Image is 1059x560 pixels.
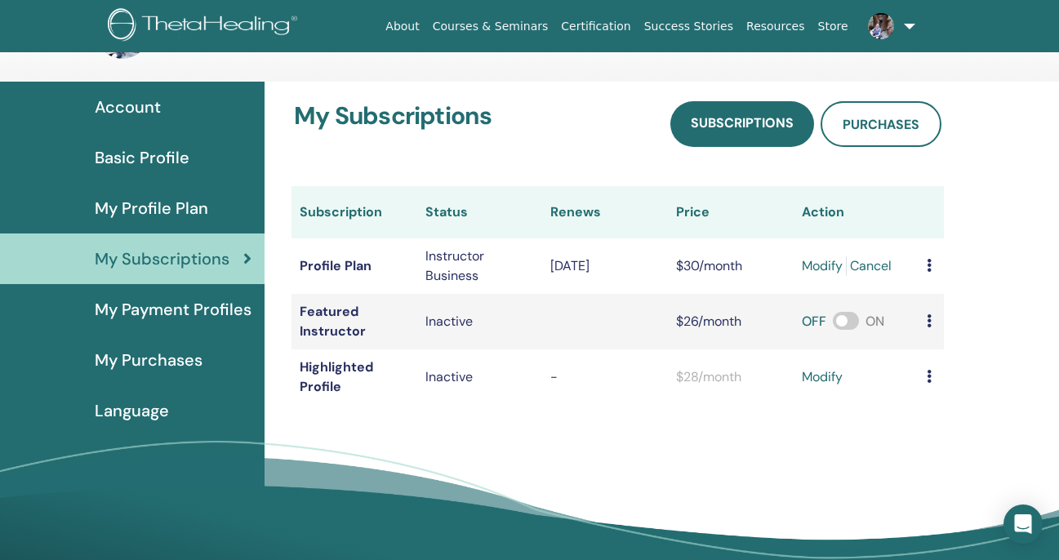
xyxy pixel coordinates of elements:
span: Language [95,398,169,423]
th: Renews [542,186,668,238]
span: $26/month [676,313,741,330]
a: Courses & Seminars [426,11,555,42]
div: Instructor Business [425,247,535,286]
th: Subscription [291,186,417,238]
a: Success Stories [638,11,740,42]
span: My Purchases [95,348,202,372]
span: $30/month [676,257,742,274]
span: $28/month [676,368,741,385]
a: Purchases [821,101,941,147]
th: Price [668,186,794,238]
span: OFF [802,313,826,330]
a: Subscriptions [670,101,814,147]
a: Resources [740,11,812,42]
span: My Subscriptions [95,247,229,271]
span: My Payment Profiles [95,297,251,322]
td: Profile Plan [291,238,417,294]
div: Open Intercom Messenger [1003,504,1043,544]
a: modify [802,256,843,276]
td: Featured Instructor [291,294,417,349]
span: Account [95,95,161,119]
span: My Profile Plan [95,196,208,220]
a: Certification [554,11,637,42]
span: [DATE] [550,257,590,274]
th: Status [417,186,543,238]
img: logo.png [108,8,303,45]
a: Store [812,11,855,42]
a: modify [802,367,843,387]
span: Basic Profile [95,145,189,170]
img: default.jpg [868,13,894,39]
span: - [550,368,558,385]
span: Subscriptions [691,114,794,131]
th: Action [794,186,919,238]
h3: My Subscriptions [294,101,492,140]
div: Inactive [425,312,535,331]
span: ON [865,313,884,330]
p: Inactive [425,367,535,387]
a: About [379,11,425,42]
td: Highlighted Profile [291,349,417,405]
span: Purchases [843,116,919,133]
a: Cancel [850,256,892,276]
